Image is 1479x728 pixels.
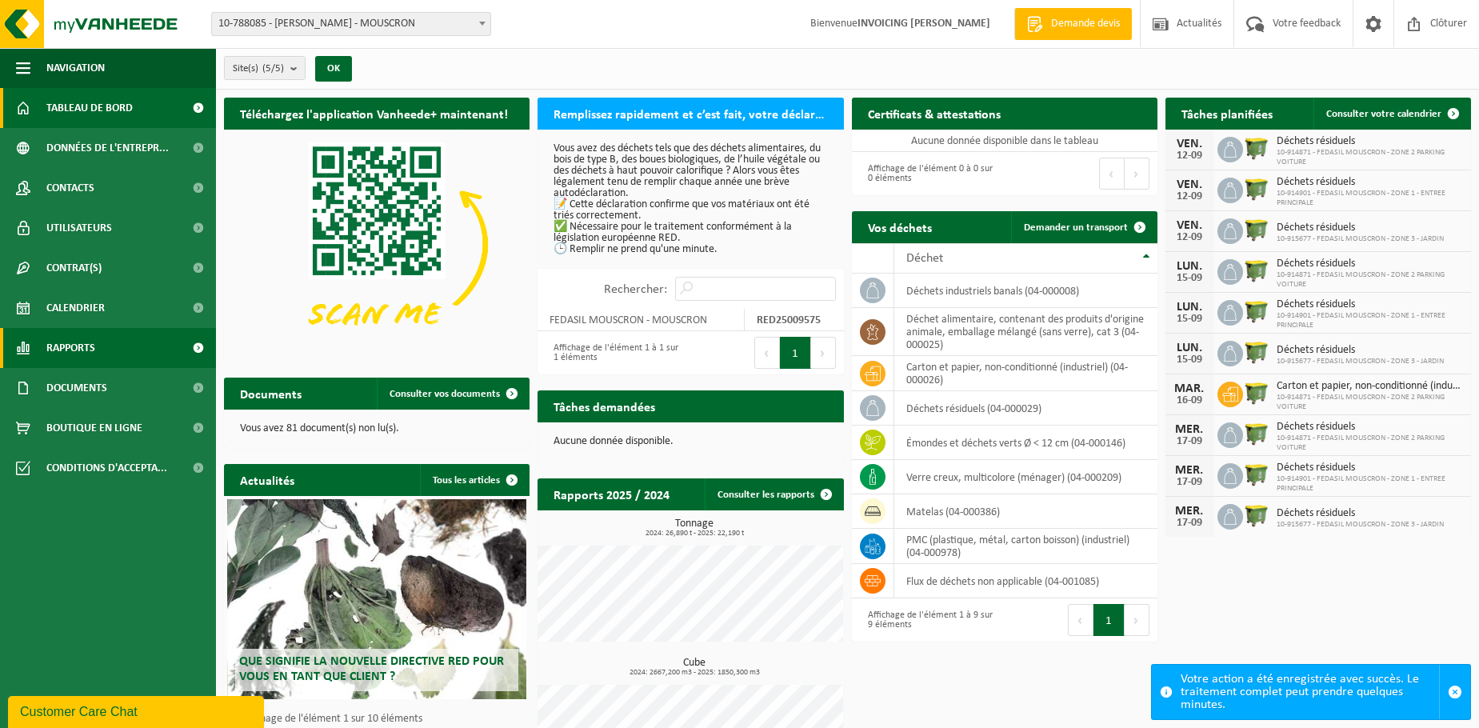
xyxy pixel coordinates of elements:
div: LUN. [1173,342,1205,354]
div: 17-09 [1173,436,1205,447]
span: Déchets résiduels [1277,421,1463,434]
span: Déchets résiduels [1277,344,1444,357]
img: WB-1100-HPE-GN-51 [1243,502,1270,529]
span: 2024: 2667,200 m3 - 2025: 1850,300 m3 [546,669,843,677]
td: émondes et déchets verts Ø < 12 cm (04-000146) [894,426,1157,460]
button: Previous [1068,604,1093,636]
div: MER. [1173,423,1205,436]
div: 15-09 [1173,314,1205,325]
div: MER. [1173,464,1205,477]
div: 17-09 [1173,518,1205,529]
h3: Cube [546,658,843,677]
span: 10-914901 - FEDASIL MOUSCRON - ZONE 1 - ENTREE PRINCIPALE [1277,189,1463,208]
div: 17-09 [1173,477,1205,488]
div: Votre action a été enregistrée avec succès. Le traitement complet peut prendre quelques minutes. [1181,665,1439,719]
p: Vous avez des déchets tels que des déchets alimentaires, du bois de type B, des boues biologiques... [554,143,827,255]
span: Déchets résiduels [1277,507,1444,520]
img: WB-1100-HPE-GN-51 [1243,420,1270,447]
span: 10-788085 - FEDASIL MOUSCRON - MOUSCRON [211,12,491,36]
div: 15-09 [1173,354,1205,366]
button: Site(s)(5/5) [224,56,306,80]
div: MAR. [1173,382,1205,395]
span: Données de l'entrepr... [46,128,169,168]
td: matelas (04-000386) [894,494,1157,529]
span: Déchets résiduels [1277,462,1463,474]
span: Carton et papier, non-conditionné (industriel) [1277,380,1463,393]
img: WB-1100-HPE-GN-51 [1243,298,1270,325]
td: PMC (plastique, métal, carton boisson) (industriel) (04-000978) [894,529,1157,564]
div: 16-09 [1173,395,1205,406]
h2: Rapports 2025 / 2024 [538,478,686,510]
span: Déchets résiduels [1277,135,1463,148]
img: WB-1100-HPE-GN-51 [1243,338,1270,366]
h2: Tâches demandées [538,390,671,422]
span: Utilisateurs [46,208,112,248]
div: 15-09 [1173,273,1205,284]
img: WB-1100-HPE-GN-51 [1243,379,1270,406]
button: Next [1125,158,1149,190]
a: Consulter votre calendrier [1313,98,1469,130]
a: Demande devis [1014,8,1132,40]
span: 2024: 26,890 t - 2025: 22,190 t [546,530,843,538]
p: Aucune donnée disponible. [554,436,827,447]
div: VEN. [1173,138,1205,150]
div: Affichage de l'élément 1 à 9 sur 9 éléments [860,602,997,638]
span: Calendrier [46,288,105,328]
a: Consulter vos documents [377,378,528,410]
a: Que signifie la nouvelle directive RED pour vous en tant que client ? [227,499,527,699]
button: 1 [1093,604,1125,636]
span: Rapports [46,328,95,368]
strong: INVOICING [PERSON_NAME] [857,18,990,30]
span: Boutique en ligne [46,408,142,448]
td: Aucune donnée disponible dans le tableau [852,130,1157,152]
h2: Vos déchets [852,211,948,242]
button: Previous [1099,158,1125,190]
span: Demande devis [1047,16,1124,32]
span: 10-915677 - FEDASIL MOUSCRON - ZONE 3 - JARDIN [1277,234,1444,244]
label: Rechercher: [604,283,667,296]
button: 1 [780,337,811,369]
strong: RED25009575 [757,314,821,326]
a: Demander un transport [1011,211,1156,243]
img: WB-1100-HPE-GN-51 [1243,216,1270,243]
h2: Téléchargez l'application Vanheede+ maintenant! [224,98,524,129]
img: WB-1100-HPE-GN-51 [1243,175,1270,202]
div: VEN. [1173,178,1205,191]
span: 10-915677 - FEDASIL MOUSCRON - ZONE 3 - JARDIN [1277,357,1444,366]
div: 12-09 [1173,191,1205,202]
span: Déchets résiduels [1277,222,1444,234]
div: 12-09 [1173,232,1205,243]
div: MER. [1173,505,1205,518]
span: 10-914871 - FEDASIL MOUSCRON - ZONE 2 PARKING VOITURE [1277,393,1463,412]
span: 10-914871 - FEDASIL MOUSCRON - ZONE 2 PARKING VOITURE [1277,148,1463,167]
h2: Remplissez rapidement et c’est fait, votre déclaration RED pour 2025 [538,98,843,129]
span: Consulter vos documents [390,389,500,399]
iframe: chat widget [8,693,267,728]
td: FEDASIL MOUSCRON - MOUSCRON [538,309,744,331]
span: Déchets résiduels [1277,298,1463,311]
span: 10-915677 - FEDASIL MOUSCRON - ZONE 3 - JARDIN [1277,520,1444,530]
a: Tous les articles [420,464,528,496]
td: verre creux, multicolore (ménager) (04-000209) [894,460,1157,494]
span: Demander un transport [1024,222,1128,233]
div: VEN. [1173,219,1205,232]
span: 10-788085 - FEDASIL MOUSCRON - MOUSCRON [212,13,490,35]
h2: Actualités [224,464,310,495]
span: Tableau de bord [46,88,133,128]
img: Download de VHEPlus App [224,130,530,359]
h3: Tonnage [546,518,843,538]
span: 10-914871 - FEDASIL MOUSCRON - ZONE 2 PARKING VOITURE [1277,270,1463,290]
img: WB-1100-HPE-GN-51 [1243,257,1270,284]
h2: Certificats & attestations [852,98,1017,129]
span: 10-914871 - FEDASIL MOUSCRON - ZONE 2 PARKING VOITURE [1277,434,1463,453]
p: Vous avez 81 document(s) non lu(s). [240,423,514,434]
td: flux de déchets non applicable (04-001085) [894,564,1157,598]
div: 12-09 [1173,150,1205,162]
span: Documents [46,368,107,408]
h2: Tâches planifiées [1165,98,1289,129]
span: Contrat(s) [46,248,102,288]
count: (5/5) [262,63,284,74]
p: Affichage de l'élément 1 sur 10 éléments [240,714,522,725]
td: déchet alimentaire, contenant des produits d'origine animale, emballage mélangé (sans verre), cat... [894,308,1157,356]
